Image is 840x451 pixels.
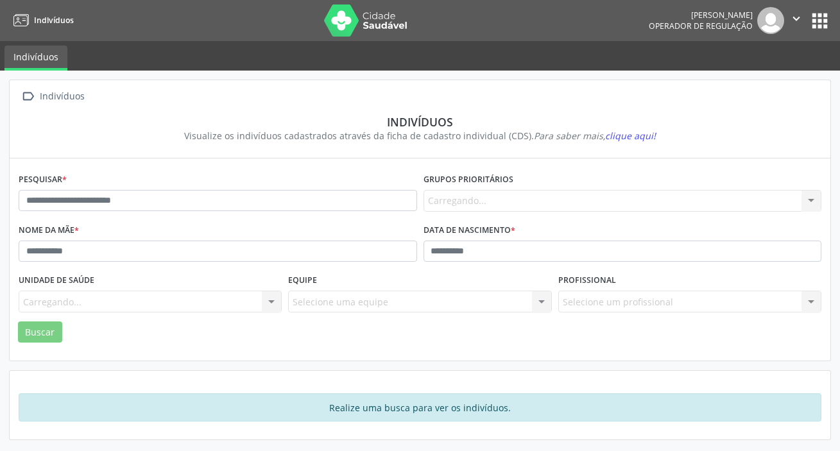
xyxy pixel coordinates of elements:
div: Visualize os indivíduos cadastrados através da ficha de cadastro individual (CDS). [28,129,812,142]
img: img [757,7,784,34]
a: Indivíduos [4,46,67,71]
i: Para saber mais, [534,130,656,142]
div: Realize uma busca para ver os indivíduos. [19,393,821,421]
span: Operador de regulação [649,21,753,31]
label: Unidade de saúde [19,271,94,291]
label: Grupos prioritários [424,170,513,190]
button: apps [809,10,831,32]
button:  [784,7,809,34]
i:  [789,12,803,26]
a:  Indivíduos [19,87,87,106]
button: Buscar [18,321,62,343]
i:  [19,87,37,106]
label: Data de nascimento [424,221,515,241]
span: Indivíduos [34,15,74,26]
label: Profissional [558,271,616,291]
label: Nome da mãe [19,221,79,241]
div: [PERSON_NAME] [649,10,753,21]
span: clique aqui! [605,130,656,142]
a: Indivíduos [9,10,74,31]
div: Indivíduos [28,115,812,129]
div: Indivíduos [37,87,87,106]
label: Pesquisar [19,170,67,190]
label: Equipe [288,271,317,291]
